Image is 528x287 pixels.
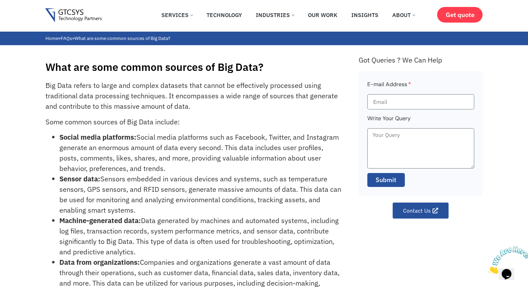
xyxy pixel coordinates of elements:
[367,80,474,191] form: Faq Form
[59,174,100,183] strong: Sensor data:
[367,173,405,187] button: Submit
[251,7,299,23] a: Industries
[346,7,384,23] a: Insights
[59,132,136,142] strong: Social media platforms:
[156,7,198,23] a: Services
[367,114,411,128] label: Write Your Query
[59,132,343,174] li: Social media platforms such as Facebook, Twitter, and Instagram generate an enormous amount of da...
[3,3,46,30] img: Chat attention grabber
[201,7,247,23] a: Technology
[45,35,58,41] a: Home
[387,7,420,23] a: About
[403,208,431,213] span: Contact Us
[59,215,343,257] li: Data generated by machines and automated systems, including log files, transaction records, syste...
[45,80,343,112] p: Big Data refers to large and complex datasets that cannot be effectively processed using traditio...
[367,80,411,94] label: E-mail Address
[75,35,170,41] span: What are some common sources of Big Data?
[367,94,474,109] input: Email
[45,117,343,127] p: Some common sources of Big Data include:
[45,61,352,73] h1: What are some common sources of Big Data?
[393,203,449,219] a: Contact Us
[59,174,343,215] li: Sensors embedded in various devices and systems, such as temperature sensors, GPS sensors, and RF...
[376,175,396,184] span: Submit
[445,11,474,18] span: Get quote
[485,244,528,277] iframe: chat widget
[45,8,102,23] img: Gtcsys logo
[45,35,170,41] span: » »
[437,7,483,23] a: Get quote
[59,257,140,267] strong: Data from organizations:
[359,56,483,64] div: Got Queries ? We Can Help
[303,7,343,23] a: Our Work
[59,216,141,225] strong: Machine-generated data:
[61,35,72,41] a: FAQs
